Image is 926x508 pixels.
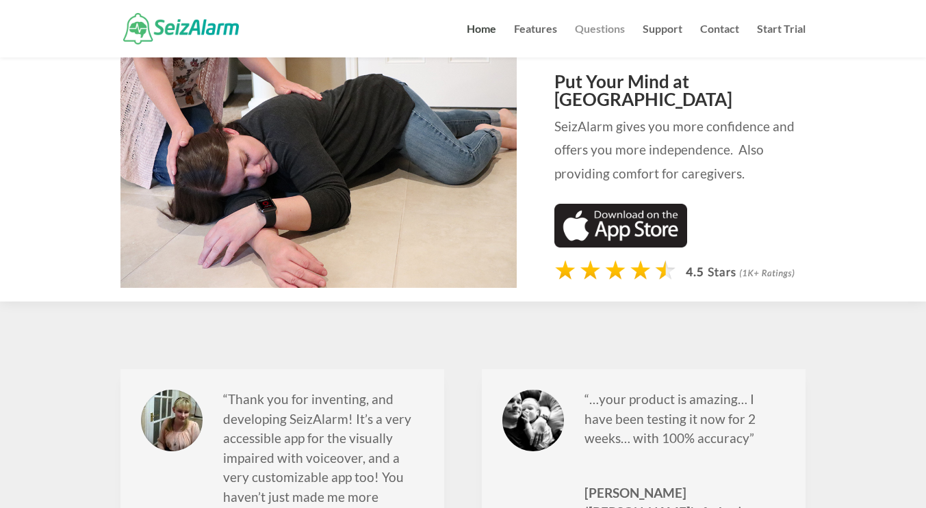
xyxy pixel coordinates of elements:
[643,24,682,57] a: Support
[467,24,496,57] a: Home
[514,24,557,57] a: Features
[123,13,239,44] img: SeizAlarm
[757,24,806,57] a: Start Trial
[554,72,806,115] h2: Put Your Mind at [GEOGRAPHIC_DATA]
[554,204,688,248] img: Download on App Store
[554,235,688,250] a: Download seizure detection app on the App Store
[554,115,806,185] p: SeizAlarm gives you more confidence and offers you more independence. Also providing comfort for ...
[700,24,739,57] a: Contact
[120,44,517,288] img: Caregiver providing help after seizure
[584,390,785,462] p: “…your product is amazing… I have been testing it now for 2 weeks… with 100% accuracy”
[575,24,625,57] a: Questions
[554,258,806,286] img: app-store-rating-stars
